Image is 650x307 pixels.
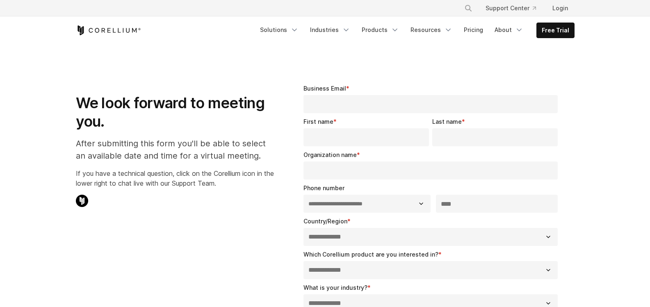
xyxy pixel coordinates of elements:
[546,1,575,16] a: Login
[303,151,357,158] span: Organization name
[76,94,274,131] h1: We look forward to meeting you.
[459,23,488,37] a: Pricing
[303,218,347,225] span: Country/Region
[76,168,274,188] p: If you have a technical question, click on the Corellium icon in the lower right to chat live wit...
[303,184,344,191] span: Phone number
[537,23,574,38] a: Free Trial
[76,137,274,162] p: After submitting this form you'll be able to select an available date and time for a virtual meet...
[303,284,367,291] span: What is your industry?
[76,25,141,35] a: Corellium Home
[454,1,575,16] div: Navigation Menu
[303,251,438,258] span: Which Corellium product are you interested in?
[255,23,303,37] a: Solutions
[461,1,476,16] button: Search
[303,118,333,125] span: First name
[255,23,575,38] div: Navigation Menu
[479,1,543,16] a: Support Center
[406,23,457,37] a: Resources
[303,85,346,92] span: Business Email
[76,195,88,207] img: Corellium Chat Icon
[357,23,404,37] a: Products
[490,23,528,37] a: About
[432,118,462,125] span: Last name
[305,23,355,37] a: Industries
